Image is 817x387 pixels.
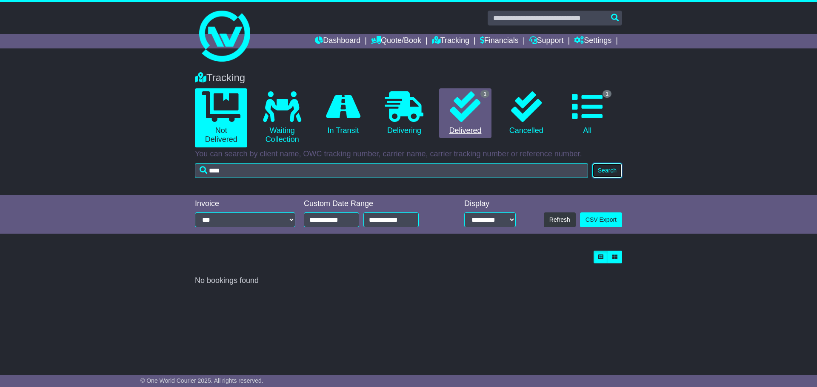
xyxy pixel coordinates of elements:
a: Delivering [378,88,430,138]
a: Dashboard [315,34,360,48]
a: Cancelled [500,88,552,138]
a: Settings [574,34,611,48]
a: Not Delivered [195,88,247,147]
a: In Transit [317,88,369,138]
a: Financials [480,34,519,48]
a: CSV Export [580,212,622,227]
div: Custom Date Range [304,199,440,209]
div: Invoice [195,199,295,209]
a: 1 All [561,88,614,138]
div: No bookings found [195,276,622,285]
button: Search [592,163,622,178]
a: Quote/Book [371,34,421,48]
a: Support [529,34,564,48]
button: Refresh [544,212,576,227]
span: 1 [603,90,611,98]
a: 1 Delivered [439,88,491,138]
div: Tracking [191,72,626,84]
div: Display [464,199,516,209]
p: You can search by client name, OWC tracking number, carrier name, carrier tracking number or refe... [195,150,622,159]
a: Waiting Collection [256,88,308,147]
span: 1 [480,90,489,98]
span: © One World Courier 2025. All rights reserved. [140,377,263,384]
a: Tracking [432,34,469,48]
